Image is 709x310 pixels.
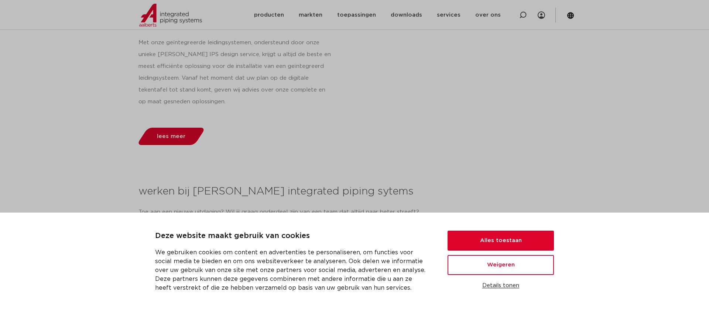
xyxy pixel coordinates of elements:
[138,37,332,108] p: Met onze geïntegreerde leidingsystemen, ondersteund door onze unieke [PERSON_NAME] IPS design ser...
[155,248,430,292] p: We gebruiken cookies om content en advertenties te personaliseren, om functies voor social media ...
[448,255,554,275] button: Weigeren
[448,231,554,251] button: Alles toestaan
[157,134,185,139] span: lees meer
[137,128,206,145] a: lees meer
[155,230,430,242] p: Deze website maakt gebruik van cookies
[448,279,554,292] button: Details tonen
[138,184,571,199] h3: werken bij [PERSON_NAME] integrated piping sytems
[138,206,571,218] p: Toe aan een nieuwe uitdaging? Wil jij graag onderdeel zijn van een team dat altijd naar beter str...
